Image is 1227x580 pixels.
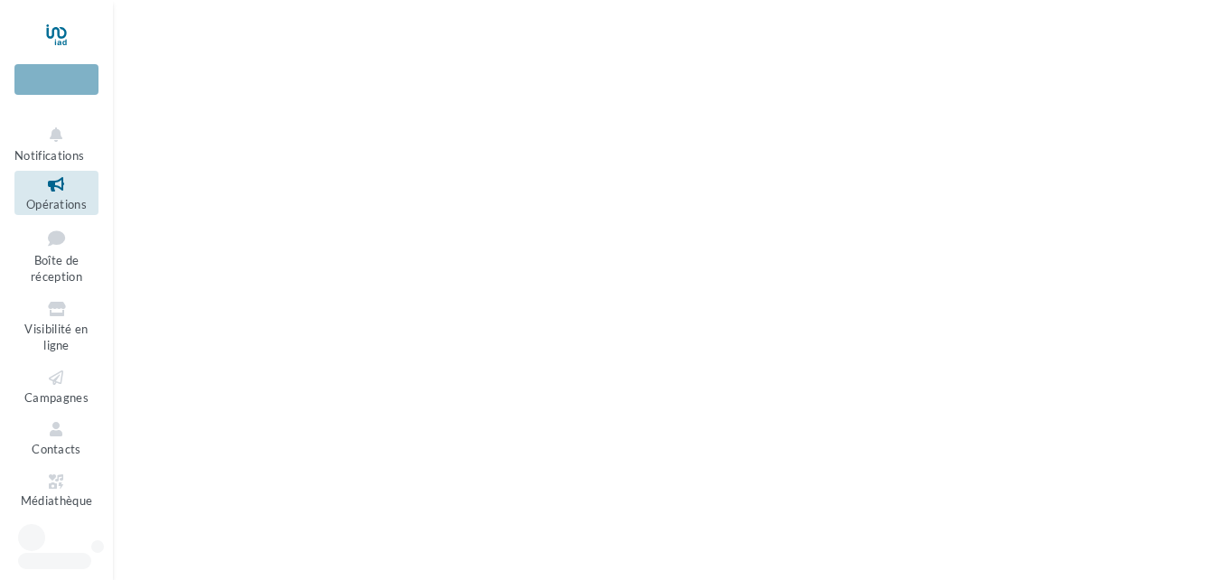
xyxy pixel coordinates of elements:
span: Visibilité en ligne [24,322,88,353]
span: Contacts [32,442,81,456]
a: Boîte de réception [14,222,98,288]
div: Nouvelle campagne [14,64,98,95]
a: Opérations [14,171,98,215]
span: Notifications [14,148,84,163]
a: Contacts [14,416,98,460]
span: Opérations [26,197,87,211]
span: Campagnes [24,390,89,405]
a: Visibilité en ligne [14,295,98,357]
a: Médiathèque [14,468,98,512]
span: Boîte de réception [31,253,82,285]
span: Médiathèque [21,494,93,509]
a: Campagnes [14,364,98,408]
